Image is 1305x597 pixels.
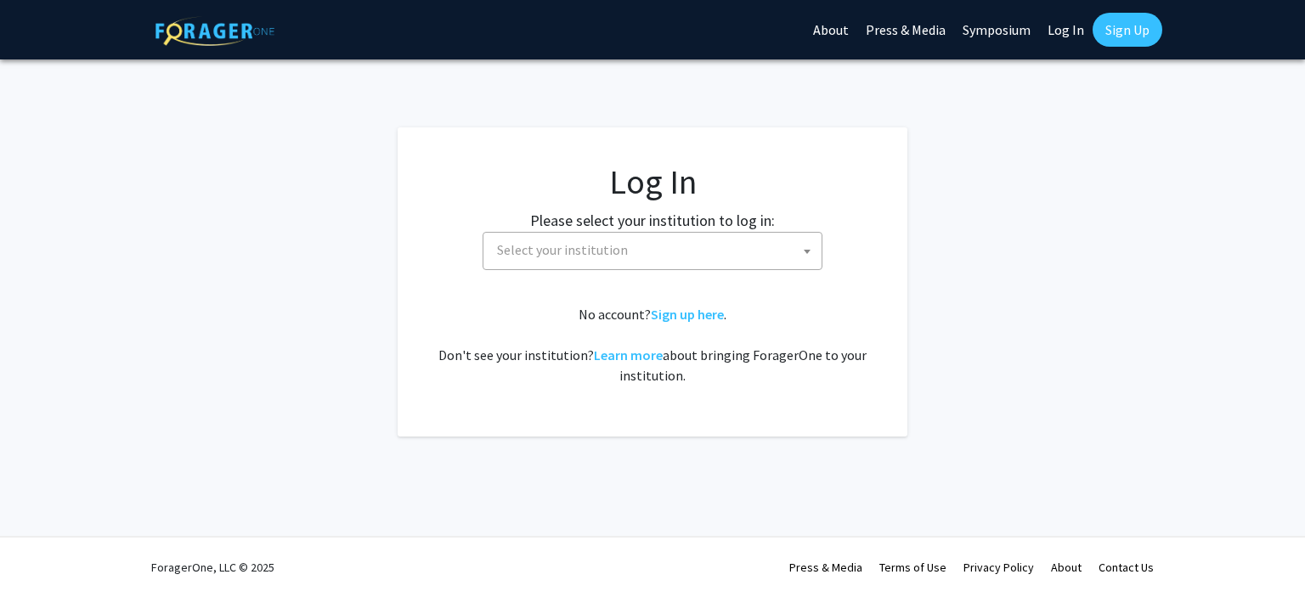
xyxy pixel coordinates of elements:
a: About [1051,560,1082,575]
a: Sign up here [651,306,724,323]
span: Select your institution [497,241,628,258]
h1: Log In [432,161,873,202]
label: Please select your institution to log in: [530,209,775,232]
a: Terms of Use [879,560,946,575]
a: Press & Media [789,560,862,575]
span: Select your institution [483,232,822,270]
img: ForagerOne Logo [155,16,274,46]
span: Select your institution [490,233,822,268]
a: Sign Up [1093,13,1162,47]
div: No account? . Don't see your institution? about bringing ForagerOne to your institution. [432,304,873,386]
a: Contact Us [1099,560,1154,575]
div: ForagerOne, LLC © 2025 [151,538,274,597]
a: Privacy Policy [963,560,1034,575]
a: Learn more about bringing ForagerOne to your institution [594,346,663,363]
